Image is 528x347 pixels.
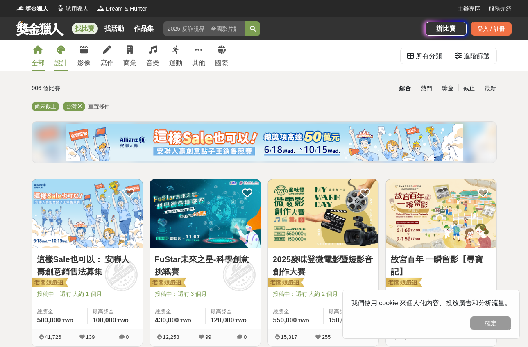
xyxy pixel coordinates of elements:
div: 進階篩選 [464,48,490,64]
span: 255 [322,334,331,340]
span: TWD [180,318,191,324]
div: 其他 [192,58,205,68]
span: 500,000 [37,317,61,324]
a: LogoDream & Hunter [97,5,147,13]
span: 最高獎金： [329,308,374,316]
div: 國際 [215,58,228,68]
a: 找比賽 [72,23,98,34]
a: 找活動 [101,23,127,34]
span: TWD [117,318,128,324]
span: 總獎金： [273,308,318,316]
div: 設計 [54,58,68,68]
span: 231 [440,334,449,340]
a: 全部 [32,40,45,71]
a: 商業 [123,40,136,71]
img: Cover Image [268,179,378,248]
img: Cover Image [150,179,261,248]
img: Logo [57,4,65,12]
span: 0 [244,334,247,340]
span: 15,317 [281,334,297,340]
span: 最高獎金： [93,308,138,316]
img: 老闆娘嚴選 [30,277,68,289]
img: Cover Image [32,179,143,248]
span: 投稿中：還有 大約 2 個月 [273,290,374,298]
img: Logo [97,4,105,12]
div: 影像 [77,58,91,68]
span: 台灣 [66,103,77,109]
a: 國際 [215,40,228,71]
span: 430,000 [155,317,179,324]
button: 確定 [470,316,511,330]
div: 熱門 [416,81,437,95]
a: 服務介紹 [489,5,512,13]
span: 總獎金： [155,308,200,316]
a: 其他 [192,40,205,71]
a: FuStar未來之星-科學創意挑戰賽 [155,253,256,278]
a: Logo獎金獵人 [16,5,48,13]
span: 4 [362,334,365,340]
a: 故宮百年 一瞬留影【尋寶記】 [391,253,492,278]
span: 12,258 [163,334,179,340]
span: 尚未截止 [35,103,56,109]
img: cf4fb443-4ad2-4338-9fa3-b46b0bf5d316.png [66,124,463,161]
span: 41,726 [45,334,61,340]
span: 最高獎金： [211,308,256,316]
div: 所有分類 [416,48,442,64]
span: 總獎金： [37,308,82,316]
a: Logo試用獵人 [57,5,88,13]
span: TWD [298,318,309,324]
a: 2025麥味登微電影暨短影音創作大賽 [273,253,374,278]
span: 投稿中：還有 大約 1 個月 [37,290,138,298]
span: 0 [480,334,483,340]
div: 全部 [32,58,45,68]
span: 獎金獵人 [25,5,48,13]
div: 商業 [123,58,136,68]
div: 運動 [169,58,182,68]
span: 投稿中：還有 3 個月 [155,290,256,298]
div: 最新 [480,81,501,95]
span: 我們使用 cookie 來個人化內容、投放廣告和分析流量。 [351,299,511,306]
span: 150,000 [329,317,352,324]
span: TWD [62,318,73,324]
span: 120,000 [211,317,234,324]
span: 99 [205,334,211,340]
span: 重置條件 [88,103,110,109]
a: 運動 [169,40,182,71]
span: Dream & Hunter [106,5,147,13]
div: 寫作 [100,58,113,68]
a: 主辦專區 [458,5,480,13]
a: 作品集 [131,23,157,34]
img: 老闆娘嚴選 [148,277,186,289]
span: 550,000 [273,317,297,324]
img: 老闆娘嚴選 [266,277,304,289]
div: 906 個比賽 [32,81,186,95]
div: 綜合 [394,81,416,95]
div: 登入 / 註冊 [471,22,512,36]
img: Cover Image [386,179,496,248]
div: 獎金 [437,81,458,95]
img: 老闆娘嚴選 [384,277,422,289]
span: TWD [235,318,246,324]
input: 2025 反詐視界—全國影片競賽 [163,21,245,36]
div: 音樂 [146,58,159,68]
a: 寫作 [100,40,113,71]
div: 截止 [458,81,480,95]
span: 試用獵人 [66,5,88,13]
span: 0 [126,334,129,340]
span: 12,921 [399,334,415,340]
a: 音樂 [146,40,159,71]
a: 影像 [77,40,91,71]
a: 這樣Sale也可以： 安聯人壽創意銷售法募集 [37,253,138,278]
span: 139 [86,334,95,340]
img: Logo [16,4,25,12]
a: 設計 [54,40,68,71]
a: 辦比賽 [426,22,467,36]
span: 100,000 [93,317,116,324]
